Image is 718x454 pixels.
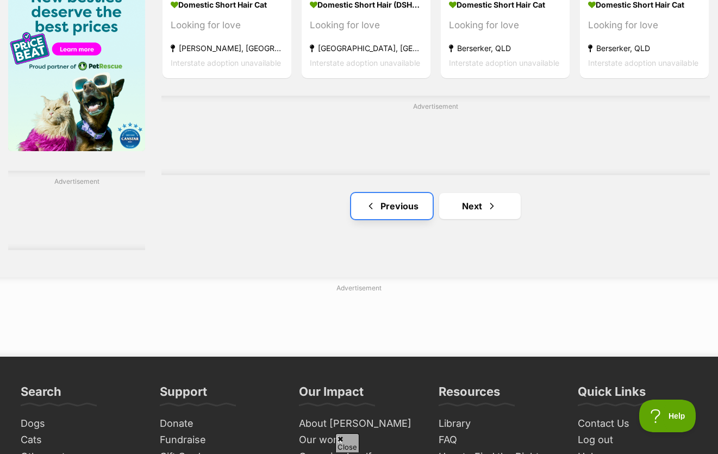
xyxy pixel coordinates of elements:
[295,415,423,432] a: About [PERSON_NAME]
[8,171,145,250] div: Advertisement
[310,41,422,55] strong: [GEOGRAPHIC_DATA], [GEOGRAPHIC_DATA]
[335,433,359,452] span: Close
[439,384,500,406] h3: Resources
[155,415,284,432] a: Donate
[161,193,710,219] nav: Pagination
[160,384,207,406] h3: Support
[21,384,61,406] h3: Search
[449,58,559,67] span: Interstate adoption unavailable
[155,432,284,449] a: Fundraise
[588,58,698,67] span: Interstate adoption unavailable
[310,58,420,67] span: Interstate adoption unavailable
[171,58,281,67] span: Interstate adoption unavailable
[449,41,561,55] strong: Berserker, QLD
[161,96,710,175] div: Advertisement
[299,384,364,406] h3: Our Impact
[573,415,702,432] a: Contact Us
[573,432,702,449] a: Log out
[639,400,696,432] iframe: Help Scout Beacon - Open
[171,41,283,55] strong: [PERSON_NAME], [GEOGRAPHIC_DATA]
[434,432,563,449] a: FAQ
[351,193,433,219] a: Previous page
[588,18,701,33] div: Looking for love
[171,18,283,33] div: Looking for love
[434,415,563,432] a: Library
[295,432,423,449] a: Our work
[439,193,521,219] a: Next page
[588,41,701,55] strong: Berserker, QLD
[16,432,145,449] a: Cats
[578,384,646,406] h3: Quick Links
[16,415,145,432] a: Dogs
[449,18,561,33] div: Looking for love
[310,18,422,33] div: Looking for love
